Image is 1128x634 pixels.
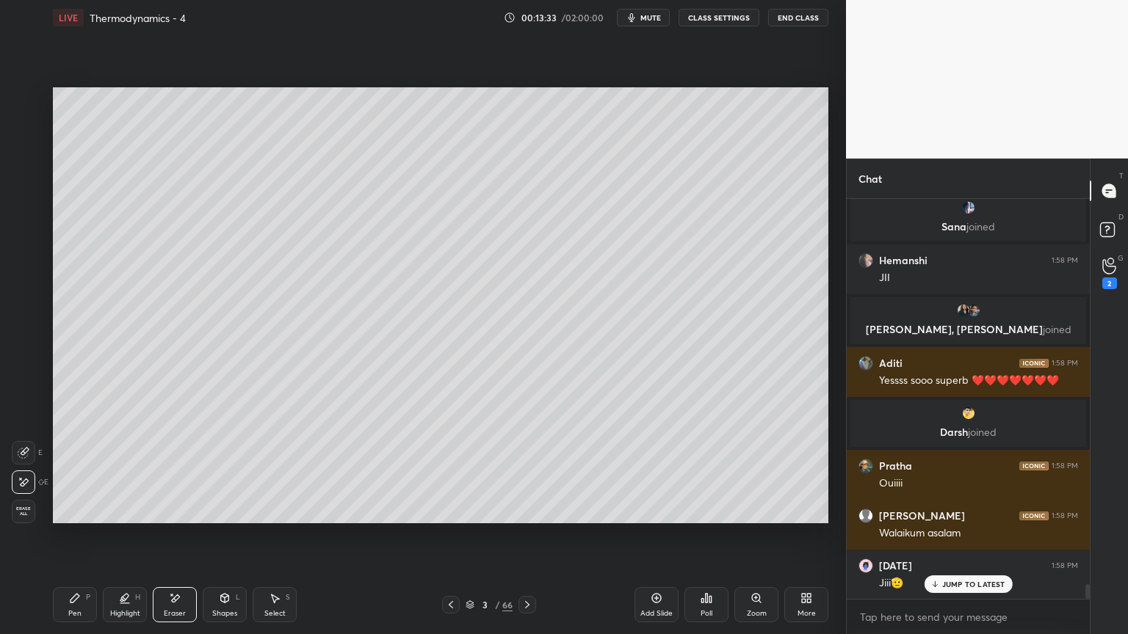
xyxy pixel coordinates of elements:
[1019,462,1049,470] img: iconic-dark.1390631f.png
[879,254,928,267] h6: Hemanshi
[1052,256,1078,265] div: 1:58 PM
[1052,511,1078,520] div: 1:58 PM
[495,600,499,609] div: /
[617,9,670,26] button: mute
[961,406,976,420] img: fcada877183645d68b5b7de300bad314.jpg
[961,200,976,215] img: 3
[966,303,981,318] img: 3
[1052,462,1078,470] div: 1:58 PM
[164,610,186,617] div: Eraser
[858,356,873,371] img: 721f3f6eb9be4428b01f497ce47228bb.jpg
[879,559,912,572] h6: [DATE]
[701,610,712,617] div: Poll
[68,610,82,617] div: Pen
[1043,322,1071,336] span: joined
[1102,277,1117,289] div: 2
[879,509,965,522] h6: [PERSON_NAME]
[798,610,816,617] div: More
[640,12,661,23] span: mute
[847,159,894,198] p: Chat
[942,580,1005,589] p: JUMP TO LATEST
[236,594,240,601] div: L
[747,610,767,617] div: Zoom
[768,9,828,26] button: End Class
[53,9,84,26] div: LIVE
[859,221,1077,233] p: Sana
[12,441,43,464] div: E
[264,610,286,617] div: Select
[859,324,1077,335] p: [PERSON_NAME], [PERSON_NAME]
[477,600,492,609] div: 3
[212,610,237,617] div: Shapes
[1019,511,1049,520] img: iconic-dark.1390631f.png
[1052,359,1078,368] div: 1:58 PM
[12,470,48,494] div: E
[86,594,90,601] div: P
[858,253,873,268] img: ea1b68e61878411382411db20ee814ad.jpg
[135,594,140,601] div: H
[859,426,1077,438] p: Darsh
[1118,252,1124,263] p: G
[847,199,1090,599] div: grid
[1118,211,1124,222] p: D
[879,374,1078,388] div: Yessss sooo superb ❤️❤️❤️❤️❤️❤️❤️
[858,558,873,573] img: 08020610f569489da616980dcd8086e3.jpg
[879,357,903,370] h6: Aditi
[1019,359,1049,368] img: iconic-dark.1390631f.png
[502,598,513,611] div: 66
[879,459,912,473] h6: Pratha
[110,610,140,617] div: Highlight
[966,219,995,233] span: joined
[879,526,1078,541] div: Walaikum asalam
[968,425,997,439] span: joined
[879,271,1078,285] div: JII
[286,594,290,601] div: S
[12,506,35,517] span: Erase all
[640,610,673,617] div: Add Slide
[1052,561,1078,570] div: 1:58 PM
[879,476,1078,491] div: Ouiiii
[679,9,759,26] button: CLASS SETTINGS
[858,509,873,523] img: default.png
[90,11,186,25] h4: Thermodynamics - 4
[879,576,1078,591] div: Jiii🫡
[858,459,873,473] img: bb01568b9d8546939fa7fa3ae2688bc0.jpg
[1119,170,1124,181] p: T
[956,303,971,318] img: e7c4b77f4d6b4072a1067241069b563c.jpg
